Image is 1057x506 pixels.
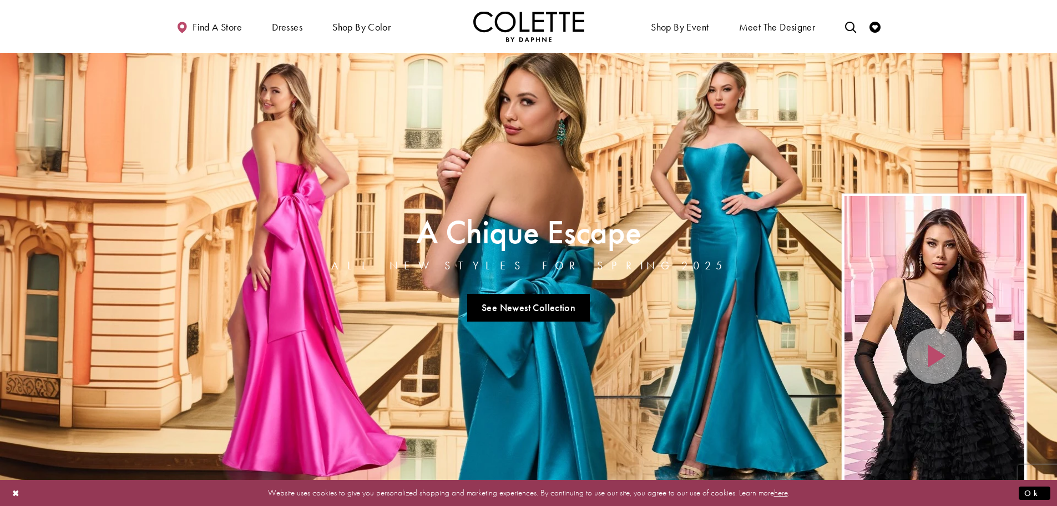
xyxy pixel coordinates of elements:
[736,11,818,42] a: Meet the designer
[193,22,242,33] span: Find a store
[272,22,302,33] span: Dresses
[332,22,391,33] span: Shop by color
[467,294,590,322] a: See Newest Collection A Chique Escape All New Styles For Spring 2025
[328,289,730,326] ul: Slider Links
[651,22,709,33] span: Shop By Event
[80,485,977,500] p: Website uses cookies to give you personalized shopping and marketing experiences. By continuing t...
[842,11,859,42] a: Toggle search
[7,483,26,503] button: Close Dialog
[867,11,883,42] a: Check Wishlist
[330,11,393,42] span: Shop by color
[774,487,788,498] a: here
[739,22,816,33] span: Meet the designer
[648,11,711,42] span: Shop By Event
[473,11,584,42] img: Colette by Daphne
[473,11,584,42] a: Visit Home Page
[174,11,245,42] a: Find a store
[269,11,305,42] span: Dresses
[1019,486,1050,500] button: Submit Dialog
